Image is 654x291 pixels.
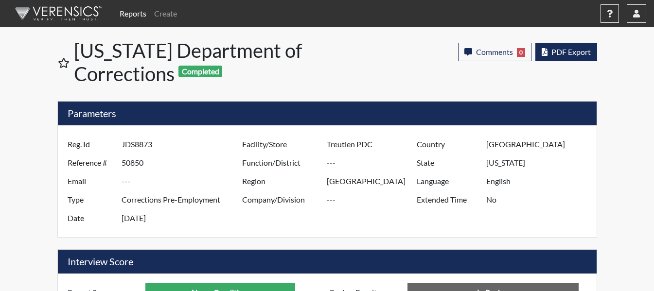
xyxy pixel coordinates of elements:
[58,250,597,274] h5: Interview Score
[60,172,122,190] label: Email
[486,154,594,172] input: ---
[235,172,327,190] label: Region
[58,102,597,125] h5: Parameters
[327,172,419,190] input: ---
[122,190,245,209] input: ---
[517,48,525,57] span: 0
[60,154,122,172] label: Reference #
[235,154,327,172] label: Function/District
[122,154,245,172] input: ---
[60,209,122,227] label: Date
[74,39,328,86] h1: [US_STATE] Department of Corrections
[476,47,513,56] span: Comments
[178,66,222,77] span: Completed
[327,190,419,209] input: ---
[409,135,486,154] label: Country
[458,43,531,61] button: Comments0
[535,43,597,61] button: PDF Export
[235,190,327,209] label: Company/Division
[327,154,419,172] input: ---
[122,172,245,190] input: ---
[486,135,594,154] input: ---
[60,135,122,154] label: Reg. Id
[409,172,486,190] label: Language
[486,190,594,209] input: ---
[122,209,245,227] input: ---
[486,172,594,190] input: ---
[116,4,150,23] a: Reports
[327,135,419,154] input: ---
[150,4,181,23] a: Create
[122,135,245,154] input: ---
[551,47,591,56] span: PDF Export
[235,135,327,154] label: Facility/Store
[409,190,486,209] label: Extended Time
[60,190,122,209] label: Type
[409,154,486,172] label: State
